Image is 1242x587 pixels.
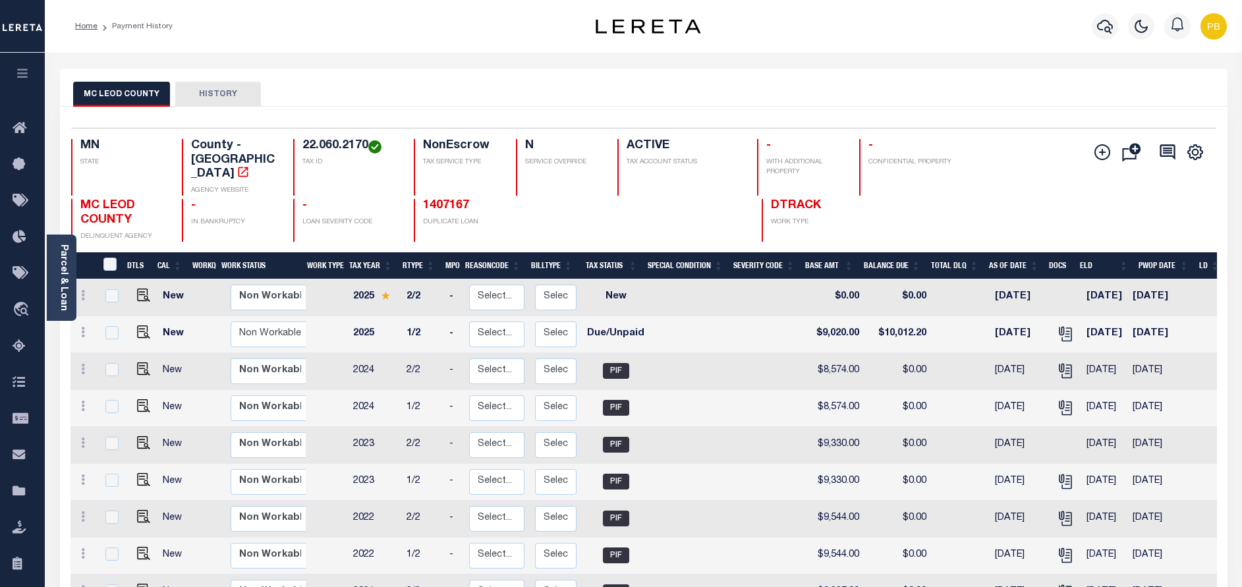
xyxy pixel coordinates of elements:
[864,464,932,501] td: $0.00
[444,464,464,501] td: -
[444,390,464,427] td: -
[1081,279,1127,316] td: [DATE]
[302,139,398,154] h4: 22.060.2170
[157,316,194,353] td: New
[926,252,984,279] th: Total DLQ: activate to sort column ascending
[348,464,401,501] td: 2023
[444,316,464,353] td: -
[80,232,167,242] p: DELINQUENT AGENCY
[1081,316,1127,353] td: [DATE]
[348,390,401,427] td: 2024
[348,279,401,316] td: 2025
[868,157,955,167] p: CONFIDENTIAL PROPERTY
[990,279,1050,316] td: [DATE]
[807,279,864,316] td: $0.00
[800,252,859,279] th: Base Amt: activate to sort column ascending
[348,353,401,390] td: 2024
[771,200,821,211] span: DTRACK
[771,217,857,227] p: WORK TYPE
[864,538,932,574] td: $0.00
[80,139,167,154] h4: MN
[807,353,864,390] td: $8,574.00
[603,363,629,379] span: PIF
[423,217,606,227] p: DUPLICATE LOAN
[13,302,34,319] i: travel_explore
[984,252,1044,279] th: As of Date: activate to sort column ascending
[1081,538,1127,574] td: [DATE]
[990,390,1050,427] td: [DATE]
[1133,252,1194,279] th: PWOP Date: activate to sort column ascending
[71,252,96,279] th: &nbsp;&nbsp;&nbsp;&nbsp;&nbsp;&nbsp;&nbsp;&nbsp;&nbsp;&nbsp;
[423,139,499,154] h4: NonEscrow
[807,501,864,538] td: $9,544.00
[401,501,444,538] td: 2/2
[444,353,464,390] td: -
[157,464,194,501] td: New
[1127,390,1187,427] td: [DATE]
[807,390,864,427] td: $8,574.00
[526,252,578,279] th: BillType: activate to sort column ascending
[603,437,629,453] span: PIF
[1127,538,1187,574] td: [DATE]
[348,427,401,464] td: 2023
[864,279,932,316] td: $0.00
[868,140,873,152] span: -
[864,427,932,464] td: $0.00
[807,464,864,501] td: $9,330.00
[990,427,1050,464] td: [DATE]
[1075,252,1133,279] th: ELD: activate to sort column ascending
[152,252,187,279] th: CAL: activate to sort column ascending
[525,157,602,167] p: SERVICE OVERRIDE
[401,464,444,501] td: 1/2
[1081,464,1127,501] td: [DATE]
[122,252,152,279] th: DTLS
[96,252,123,279] th: &nbsp;
[990,464,1050,501] td: [DATE]
[1081,390,1127,427] td: [DATE]
[1081,353,1127,390] td: [DATE]
[603,547,629,563] span: PIF
[157,279,194,316] td: New
[401,279,444,316] td: 2/2
[864,316,932,353] td: $10,012.20
[302,252,344,279] th: Work Type
[444,501,464,538] td: -
[627,157,741,167] p: TAX ACCOUNT STATUS
[348,501,401,538] td: 2022
[381,291,390,300] img: Star.svg
[1081,427,1127,464] td: [DATE]
[73,82,170,107] button: MC LEOD COUNTY
[444,538,464,574] td: -
[157,353,194,390] td: New
[807,538,864,574] td: $9,544.00
[525,139,602,154] h4: N
[864,353,932,390] td: $0.00
[302,157,398,167] p: TAX ID
[1127,353,1187,390] td: [DATE]
[807,427,864,464] td: $9,330.00
[1127,316,1187,353] td: [DATE]
[1127,427,1187,464] td: [DATE]
[578,252,642,279] th: Tax Status: activate to sort column ascending
[401,316,444,353] td: 1/2
[423,157,499,167] p: TAX SERVICE TYPE
[157,538,194,574] td: New
[990,316,1050,353] td: [DATE]
[401,538,444,574] td: 1/2
[191,139,277,182] h4: County - [GEOGRAPHIC_DATA]
[582,279,650,316] td: New
[603,511,629,526] span: PIF
[444,427,464,464] td: -
[157,427,194,464] td: New
[596,19,701,34] img: logo-dark.svg
[75,22,98,30] a: Home
[990,501,1050,538] td: [DATE]
[642,252,728,279] th: Special Condition: activate to sort column ascending
[175,82,261,107] button: HISTORY
[302,200,307,211] span: -
[603,474,629,489] span: PIF
[191,217,277,227] p: IN BANKRUPTCY
[603,400,629,416] span: PIF
[191,186,277,196] p: AGENCY WEBSITE
[344,252,397,279] th: Tax Year: activate to sort column ascending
